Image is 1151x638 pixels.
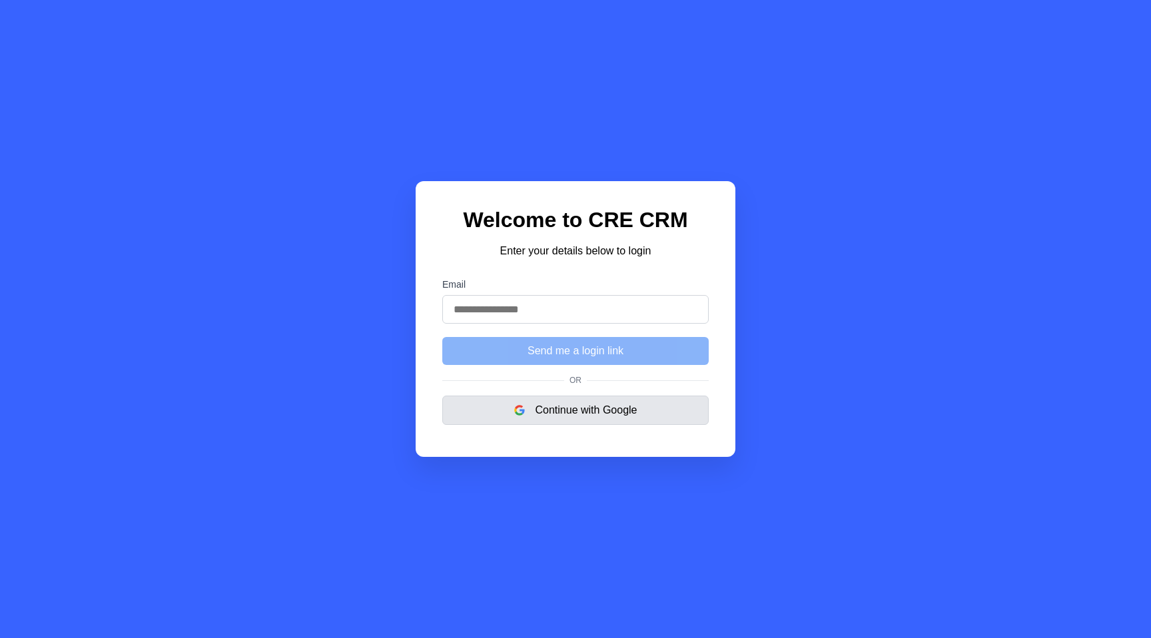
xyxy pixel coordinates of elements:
[442,208,709,232] h1: Welcome to CRE CRM
[442,337,709,365] button: Send me a login link
[564,376,587,385] span: Or
[442,279,709,290] label: Email
[514,405,525,416] img: google logo
[442,396,709,425] button: Continue with Google
[442,243,709,259] p: Enter your details below to login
